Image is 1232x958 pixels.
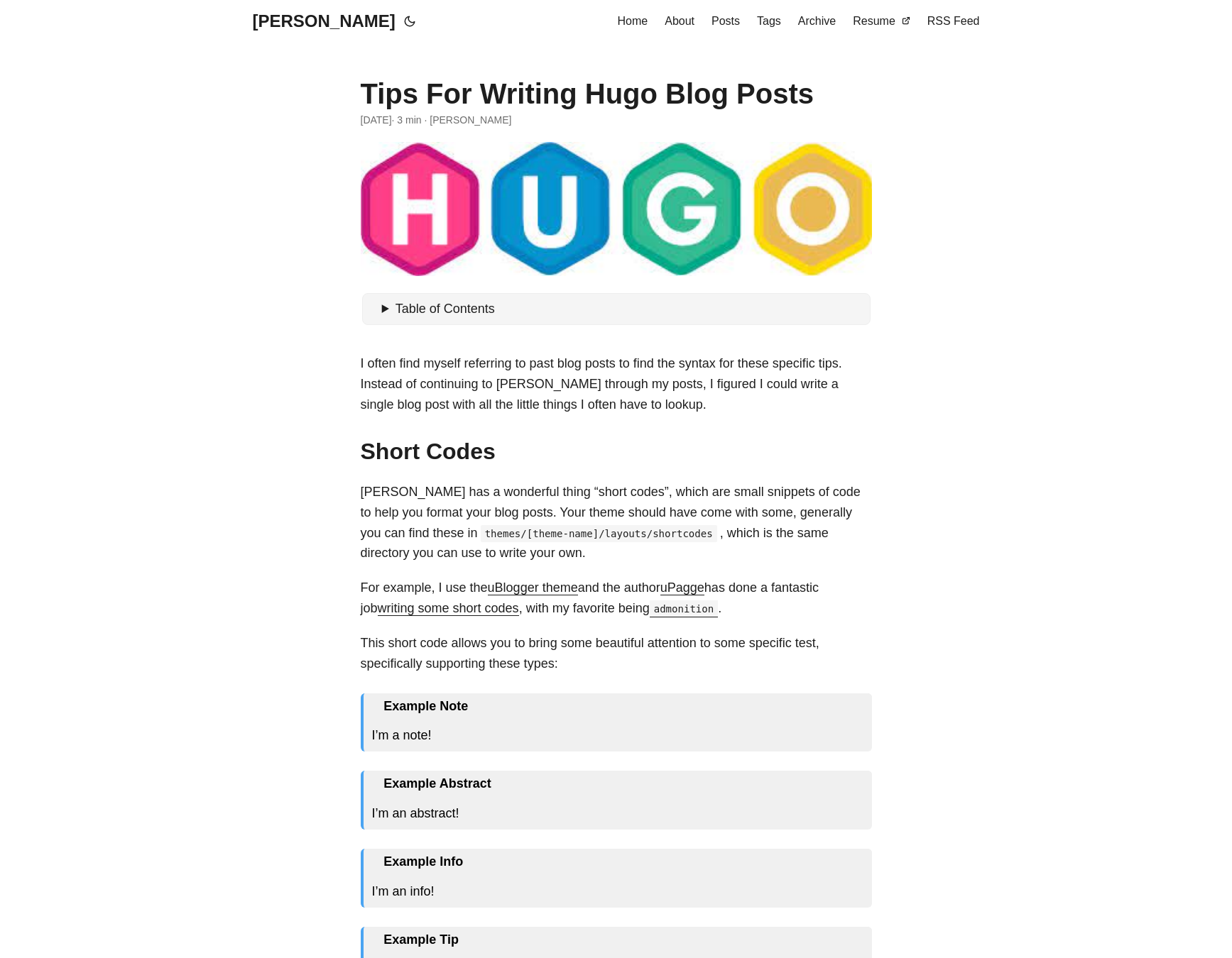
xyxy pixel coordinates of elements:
span: Table of Contents [396,302,495,316]
a: writing some short codes [378,601,519,615]
h2: Short Codes [361,438,872,465]
summary: Table of Contents [382,299,865,319]
a: uBlogger theme [488,580,578,595]
a: uPagge [660,580,704,595]
div: Example Info [364,849,872,876]
code: themes/[theme-name]/layouts/shortcodes [481,525,717,542]
a: admonition [650,601,718,615]
span: Tags [757,15,781,27]
span: Resume [853,15,895,27]
span: About [665,15,694,27]
p: For example, I use the and the author has done a fantastic job , with my favorite being . [361,578,872,619]
p: [PERSON_NAME] has a wonderful thing “short codes”, which are small snippets of code to help you f... [361,482,872,563]
div: I’m a note! [372,720,863,751]
div: Example Tip [364,927,872,954]
span: 2021-10-20 22:46:24 -0400 -0400 [361,112,392,128]
p: I often find myself referring to past blog posts to find the syntax for these specific tips. Inst... [361,353,872,414]
div: I’m an info! [372,876,863,908]
code: admonition [650,600,718,617]
h1: Tips For Writing Hugo Blog Posts [361,77,872,111]
div: Example Abstract [364,771,872,798]
div: Example Note [364,693,872,720]
div: · 3 min · [PERSON_NAME] [361,112,872,128]
span: Posts [712,15,740,27]
span: RSS Feed [927,15,980,27]
p: This short code allows you to bring some beautiful attention to some specific test, specifically ... [361,633,872,674]
div: I’m an abstract! [372,798,863,830]
span: Home [618,15,648,27]
span: Archive [798,15,836,27]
